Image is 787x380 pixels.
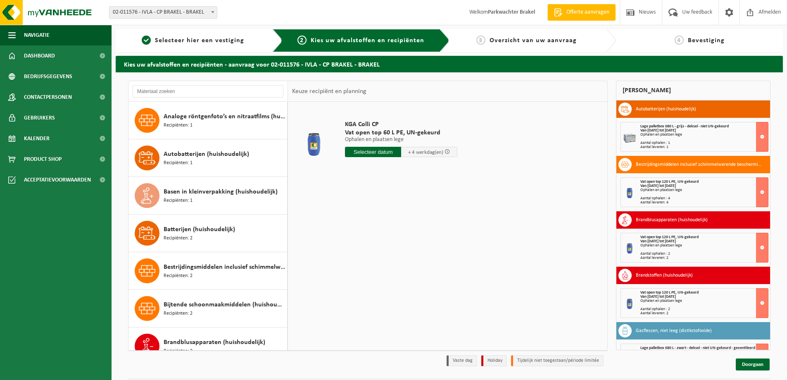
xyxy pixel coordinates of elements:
[564,8,611,17] span: Offerte aanvragen
[164,159,193,167] span: Recipiënten: 1
[640,239,676,244] strong: Van [DATE] tot [DATE]
[447,355,477,366] li: Vaste dag
[616,81,770,100] div: [PERSON_NAME]
[164,337,265,347] span: Brandblusapparaten (huishoudelijk)
[511,355,604,366] li: Tijdelijk niet toegestaan/période limitée
[640,184,676,188] strong: Van [DATE] tot [DATE]
[547,4,616,21] a: Offerte aanvragen
[128,215,288,252] button: Batterijen (huishoudelijk) Recipiënten: 2
[164,262,285,272] span: Bestrijdingsmiddelen inclusief schimmelwerende beschermingsmiddelen (huishoudelijk)
[640,179,699,184] span: Vat open top 120 L PE, UN-gekeurd
[116,56,783,72] h2: Kies uw afvalstoffen en recipiënten - aanvraag voor 02-011576 - IVLA - CP BRAKEL - BRAKEL
[640,196,768,201] div: Aantal ophalen : 4
[640,252,768,256] div: Aantal ophalen : 2
[640,201,768,205] div: Aantal leveren: 4
[640,307,768,311] div: Aantal ophalen : 2
[311,37,424,44] span: Kies uw afvalstoffen en recipiënten
[128,139,288,177] button: Autobatterijen (huishoudelijk) Recipiënten: 1
[128,327,288,365] button: Brandblusapparaten (huishoudelijk) Recipiënten: 2
[640,244,768,248] div: Ophalen en plaatsen lege
[164,187,278,197] span: Basen in kleinverpakking (huishoudelijk)
[488,9,535,15] strong: Parkwachter Brakel
[490,37,577,44] span: Overzicht van uw aanvraag
[128,290,288,327] button: Bijtende schoonmaakmiddelen (huishoudelijk) Recipiënten: 2
[128,177,288,215] button: Basen in kleinverpakking (huishoudelijk) Recipiënten: 1
[164,225,235,234] span: Batterijen (huishoudelijk)
[164,149,249,159] span: Autobatterijen (huishoudelijk)
[476,36,485,45] span: 3
[345,147,401,157] input: Selecteer datum
[688,37,725,44] span: Bevestiging
[640,294,676,299] strong: Van [DATE] tot [DATE]
[481,355,507,366] li: Holiday
[24,170,91,190] span: Acceptatievoorwaarden
[636,324,712,337] h3: Gasflessen, niet leeg (distikstofoxide)
[640,346,755,350] span: Lage palletbox 680 L - zwart - deksel - niet UN-gekeurd - geventileerd
[675,36,684,45] span: 4
[640,299,768,303] div: Ophalen en plaatsen lege
[164,300,285,310] span: Bijtende schoonmaakmiddelen (huishoudelijk)
[636,103,696,116] h3: Autobatterijen (huishoudelijk)
[636,269,693,282] h3: Brandstoffen (huishoudelijk)
[128,102,288,139] button: Analoge röntgenfoto’s en nitraatfilms (huishoudelijk) Recipiënten: 1
[345,137,457,143] p: Ophalen en plaatsen lege
[24,66,72,87] span: Bedrijfsgegevens
[408,150,443,155] span: + 4 werkdag(en)
[640,128,676,133] strong: Van [DATE] tot [DATE]
[640,256,768,260] div: Aantal leveren: 2
[640,124,729,129] span: Lage palletbox 680 L - grijs - deksel - niet UN-gekeurd
[640,133,768,137] div: Ophalen en plaatsen lege
[736,358,770,370] a: Doorgaan
[24,87,72,108] span: Contactpersonen
[133,85,283,98] input: Materiaal zoeken
[640,188,768,192] div: Ophalen en plaatsen lege
[636,158,764,171] h3: Bestrijdingsmiddelen inclusief schimmelwerende beschermingsmiddelen (huishoudelijk)
[120,36,266,45] a: 1Selecteer hier een vestiging
[297,36,307,45] span: 2
[640,235,699,239] span: Vat open top 120 L PE, UN-gekeurd
[164,197,193,205] span: Recipiënten: 1
[164,112,285,122] span: Analoge röntgenfoto’s en nitraatfilms (huishoudelijk)
[164,272,193,280] span: Recipiënten: 2
[24,149,62,170] span: Product Shop
[155,37,244,44] span: Selecteer hier een vestiging
[164,122,193,129] span: Recipiënten: 1
[636,213,708,227] h3: Brandblusapparaten (huishoudelijk)
[142,36,151,45] span: 1
[640,290,699,295] span: Vat open top 120 L PE, UN-gekeurd
[109,6,217,19] span: 02-011576 - IVLA - CP BRAKEL - BRAKEL
[24,108,55,128] span: Gebruikers
[345,120,457,129] span: KGA Colli CP
[640,311,768,315] div: Aantal leveren: 2
[24,128,50,149] span: Kalender
[24,45,55,66] span: Dashboard
[24,25,50,45] span: Navigatie
[164,234,193,242] span: Recipiënten: 2
[164,310,193,318] span: Recipiënten: 2
[164,347,193,355] span: Recipiënten: 2
[640,145,768,149] div: Aantal leveren: 1
[345,129,457,137] span: Vat open top 60 L PE, UN-gekeurd
[640,141,768,145] div: Aantal ophalen : 1
[109,7,217,18] span: 02-011576 - IVLA - CP BRAKEL - BRAKEL
[128,252,288,290] button: Bestrijdingsmiddelen inclusief schimmelwerende beschermingsmiddelen (huishoudelijk) Recipiënten: 2
[288,81,371,102] div: Keuze recipiënt en planning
